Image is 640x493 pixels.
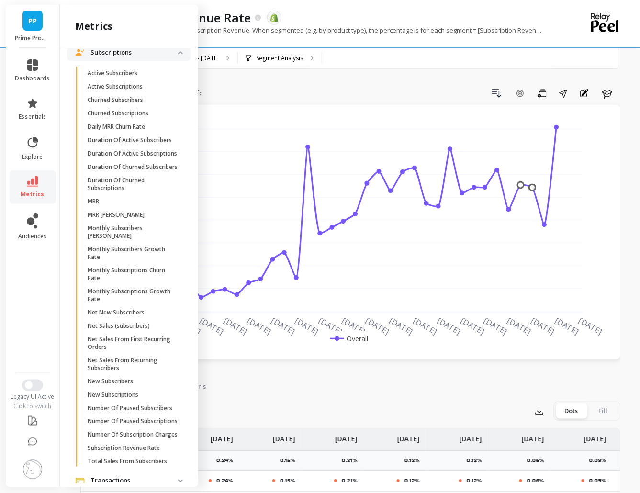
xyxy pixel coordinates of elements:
[522,429,544,444] p: [DATE]
[15,75,50,82] span: dashboards
[88,96,143,104] p: Churned Subscribers
[88,110,148,117] p: Churned Subscriptions
[88,246,179,261] p: Monthly Subscribers Growth Rate
[6,403,60,410] div: Click to switch
[467,477,482,485] p: 0.12%
[270,13,279,22] img: api.shopify.svg
[88,267,179,282] p: Monthly Subscriptions Churn Rate
[273,429,295,444] p: [DATE]
[527,477,544,485] p: 0.06%
[15,34,50,42] p: Prime Prometics™
[556,403,587,419] div: Dots
[6,393,60,401] div: Legacy UI Active
[90,476,178,486] p: Transactions
[21,190,45,198] span: metrics
[280,477,295,485] p: 0.15%
[88,309,145,316] p: Net New Subscribers
[75,478,85,485] img: navigation item icon
[88,418,178,426] p: Number Of Paused Subscriptions
[88,391,138,399] p: New Subscriptions
[88,198,99,205] p: MRR
[80,26,542,34] p: Percentage of revenue that is Subscription Revenue. When segmented (e.g. by product type), the pe...
[589,477,606,485] p: 0.09%
[88,163,178,171] p: Duration Of Churned Subscribers
[88,404,172,412] p: Number Of Paused Subscribers
[88,378,133,385] p: New Subscribers
[178,480,183,482] img: down caret icon
[280,457,301,465] p: 0.15%
[256,55,303,62] p: Segment Analysis
[216,457,239,465] p: 0.24%
[88,336,179,351] p: Net Sales From First Recurring Orders
[584,429,606,444] p: [DATE]
[88,211,145,219] p: MRR [PERSON_NAME]
[22,380,43,391] button: Switch to New UI
[80,374,621,396] nav: Tabs
[88,177,179,192] p: Duration Of Churned Subscriptions
[88,123,145,131] p: Daily MRR Churn Rate
[18,233,47,240] span: audiences
[397,429,420,444] p: [DATE]
[28,15,37,26] span: PP
[88,458,167,466] p: Total Sales From Subscribers
[342,457,363,465] p: 0.21%
[88,136,172,144] p: Duration Of Active Subscribers
[88,288,179,303] p: Monthly Subscriptions Growth Rate
[19,113,46,121] span: essentials
[527,457,550,465] p: 0.06%
[88,445,160,452] p: Subscription Revenue Rate
[216,477,233,485] p: 0.24%
[404,457,426,465] p: 0.12%
[589,457,612,465] p: 0.09%
[88,150,177,157] p: Duration Of Active Subscriptions
[404,477,420,485] p: 0.12%
[211,429,233,444] p: [DATE]
[88,357,179,372] p: Net Sales From Returning Subscribers
[88,322,150,330] p: Net Sales (subscribers)
[335,429,358,444] p: [DATE]
[90,48,178,57] p: Subscriptions
[75,20,112,33] h2: metrics
[88,69,137,77] p: Active Subscribers
[460,429,482,444] p: [DATE]
[22,153,43,161] span: explore
[75,49,85,56] img: navigation item icon
[467,457,488,465] p: 0.12%
[342,477,358,485] p: 0.21%
[587,403,619,419] div: Fill
[88,431,178,439] p: Number Of Subscription Charges
[88,224,179,240] p: Monthly Subscribers [PERSON_NAME]
[23,460,42,479] img: profile picture
[178,51,183,54] img: down caret icon
[88,83,143,90] p: Active Subscriptions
